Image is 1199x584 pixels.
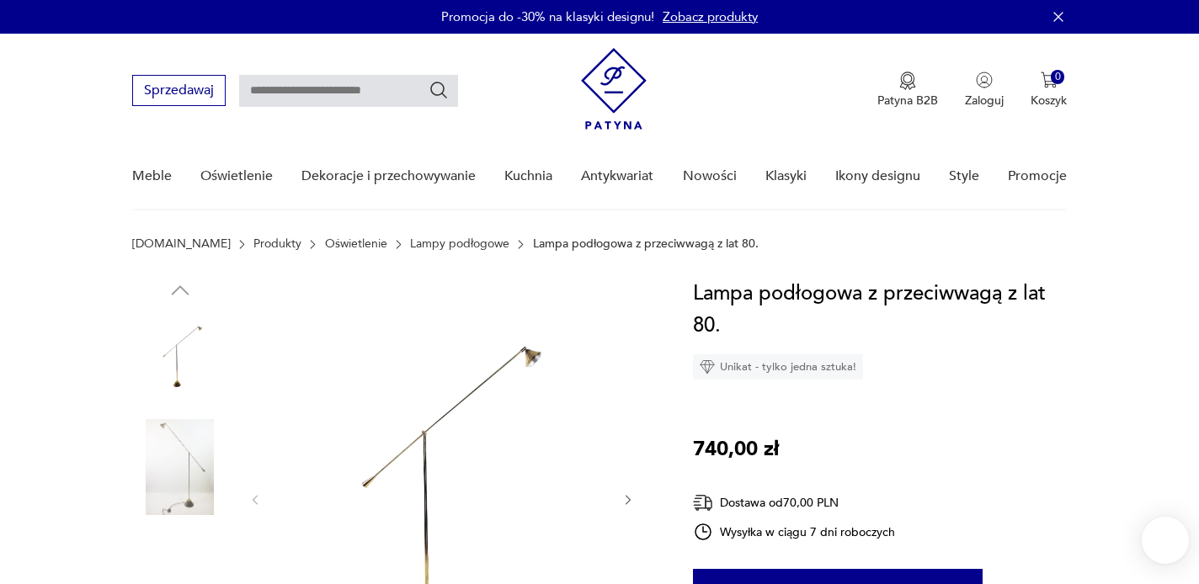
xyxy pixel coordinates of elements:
a: Style [949,144,979,209]
a: Oświetlenie [325,237,387,251]
a: Lampy podłogowe [410,237,509,251]
a: Oświetlenie [200,144,273,209]
a: Produkty [253,237,301,251]
a: Meble [132,144,172,209]
a: Kuchnia [504,144,552,209]
img: Ikonka użytkownika [976,72,993,88]
a: Promocje [1008,144,1067,209]
button: Zaloguj [965,72,1004,109]
img: Ikona koszyka [1041,72,1058,88]
button: Patyna B2B [877,72,938,109]
p: Patyna B2B [877,93,938,109]
h1: Lampa podłogowa z przeciwwagą z lat 80. [693,278,1067,342]
a: Zobacz produkty [663,8,758,25]
a: Ikony designu [835,144,920,209]
img: Ikona dostawy [693,492,713,513]
a: Dekoracje i przechowywanie [301,144,476,209]
p: Lampa podłogowa z przeciwwagą z lat 80. [533,237,759,251]
iframe: Smartsupp widget button [1142,517,1189,564]
a: Klasyki [765,144,807,209]
img: Zdjęcie produktu Lampa podłogowa z przeciwwagą z lat 80. [132,311,228,407]
div: Unikat - tylko jedna sztuka! [693,354,863,380]
button: Szukaj [429,80,449,100]
a: Antykwariat [581,144,653,209]
div: Dostawa od 70,00 PLN [693,492,895,513]
a: Ikona medaluPatyna B2B [877,72,938,109]
img: Ikona medalu [899,72,916,90]
div: 0 [1051,70,1065,84]
a: Nowości [683,144,737,209]
p: Koszyk [1031,93,1067,109]
button: 0Koszyk [1031,72,1067,109]
p: 740,00 zł [693,433,779,465]
img: Patyna - sklep z meblami i dekoracjami vintage [581,48,647,130]
img: Ikona diamentu [700,359,715,374]
a: Sprzedawaj [132,86,226,98]
div: Wysyłka w ciągu 7 dni roboczych [693,522,895,542]
img: Zdjęcie produktu Lampa podłogowa z przeciwwagą z lat 80. [132,419,228,515]
p: Zaloguj [965,93,1004,109]
a: [DOMAIN_NAME] [132,237,231,251]
p: Promocja do -30% na klasyki designu! [441,8,654,25]
button: Sprzedawaj [132,75,226,106]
